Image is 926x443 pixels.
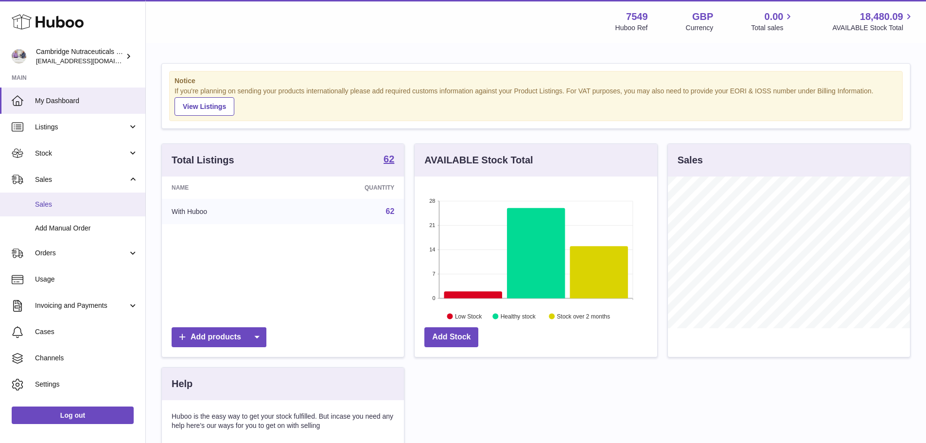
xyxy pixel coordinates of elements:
text: 0 [433,295,436,301]
h3: Total Listings [172,154,234,167]
strong: 7549 [626,10,648,23]
td: With Huboo [162,199,290,224]
span: Stock [35,149,128,158]
span: Total sales [751,23,794,33]
strong: Notice [175,76,897,86]
a: View Listings [175,97,234,116]
text: Low Stock [455,313,482,319]
span: Invoicing and Payments [35,301,128,310]
h3: Sales [678,154,703,167]
a: Add products [172,327,266,347]
a: 0.00 Total sales [751,10,794,33]
th: Quantity [290,177,404,199]
th: Name [162,177,290,199]
span: [EMAIL_ADDRESS][DOMAIN_NAME] [36,57,143,65]
span: Settings [35,380,138,389]
div: Currency [686,23,714,33]
span: 18,480.09 [860,10,903,23]
div: Huboo Ref [615,23,648,33]
h3: AVAILABLE Stock Total [424,154,533,167]
span: Channels [35,354,138,363]
span: AVAILABLE Stock Total [832,23,914,33]
a: 62 [386,207,395,215]
text: Healthy stock [501,313,536,319]
h3: Help [172,377,192,390]
span: Usage [35,275,138,284]
text: Stock over 2 months [557,313,610,319]
a: Add Stock [424,327,478,347]
text: 7 [433,271,436,277]
span: Add Manual Order [35,224,138,233]
text: 21 [430,222,436,228]
p: Huboo is the easy way to get your stock fulfilled. But incase you need any help here's our ways f... [172,412,394,430]
span: My Dashboard [35,96,138,106]
span: Orders [35,248,128,258]
text: 28 [430,198,436,204]
a: 18,480.09 AVAILABLE Stock Total [832,10,914,33]
span: Sales [35,200,138,209]
div: If you're planning on sending your products internationally please add required customs informati... [175,87,897,116]
img: internalAdmin-7549@internal.huboo.com [12,49,26,64]
text: 14 [430,247,436,252]
a: Log out [12,407,134,424]
span: Sales [35,175,128,184]
strong: GBP [692,10,713,23]
a: 62 [384,154,394,166]
div: Cambridge Nutraceuticals Ltd [36,47,123,66]
span: 0.00 [765,10,784,23]
strong: 62 [384,154,394,164]
span: Cases [35,327,138,337]
span: Listings [35,123,128,132]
